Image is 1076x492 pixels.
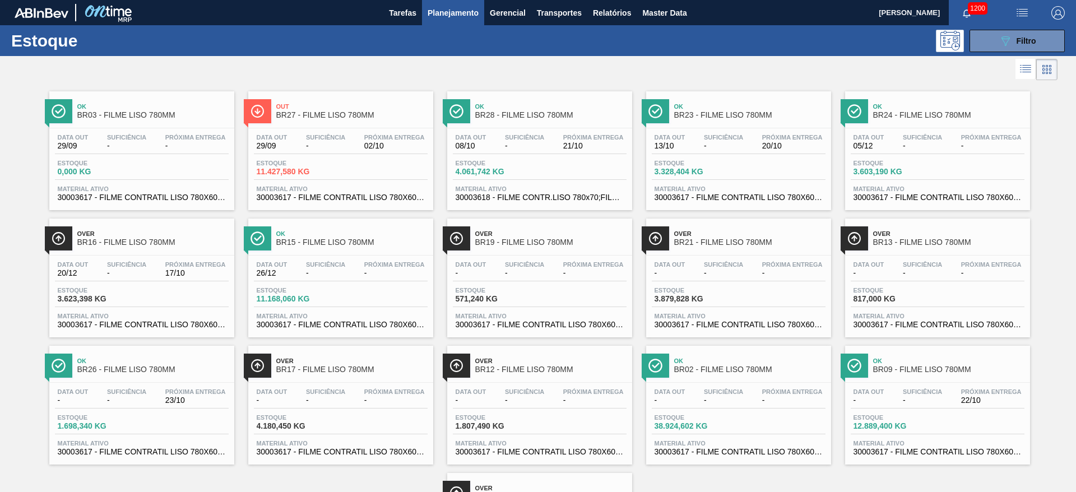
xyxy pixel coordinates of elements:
a: ÍconeOverBR13 - FILME LISO 780MMData out-Suficiência-Próxima Entrega-Estoque817,000 KGMaterial at... [837,210,1036,337]
span: - [704,142,743,150]
span: Próxima Entrega [762,388,823,395]
span: Suficiência [903,134,942,141]
span: Material ativo [854,185,1022,192]
span: 20/10 [762,142,823,150]
span: - [306,142,345,150]
span: 17/10 [165,269,226,277]
span: 571,240 KG [456,295,534,303]
a: ÍconeOutBR27 - FILME LISO 780MMData out29/09Suficiência-Próxima Entrega02/10Estoque11.427,580 KGM... [240,83,439,210]
button: Filtro [970,30,1065,52]
img: Ícone [449,231,463,245]
span: Material ativo [257,185,425,192]
span: Material ativo [655,185,823,192]
img: TNhmsLtSVTkK8tSr43FrP2fwEKptu5GPRR3wAAAABJRU5ErkJggg== [15,8,68,18]
span: - [107,396,146,405]
span: 30003617 - FILME CONTRATIL LISO 780X60 MICRA;FILME [58,321,226,329]
span: Over [475,230,627,237]
span: Próxima Entrega [563,134,624,141]
span: Próxima Entrega [961,388,1022,395]
span: - [563,396,624,405]
span: Próxima Entrega [364,388,425,395]
span: Próxima Entrega [762,134,823,141]
span: 1200 [968,2,987,15]
span: - [762,396,823,405]
a: ÍconeOverBR12 - FILME LISO 780MMData out-Suficiência-Próxima Entrega-Estoque1.807,490 KGMaterial ... [439,337,638,465]
img: Ícone [648,359,662,373]
span: Suficiência [704,134,743,141]
span: BR13 - FILME LISO 780MM [873,238,1024,247]
span: Suficiência [306,388,345,395]
span: Data out [456,134,486,141]
span: 29/09 [257,142,287,150]
span: Data out [456,388,486,395]
img: Ícone [449,359,463,373]
span: - [762,269,823,277]
div: Visão em Lista [1015,59,1036,80]
span: - [58,396,89,405]
span: Data out [655,134,685,141]
img: Ícone [52,104,66,118]
span: Estoque [456,414,534,421]
span: 4.180,450 KG [257,422,335,430]
span: 08/10 [456,142,486,150]
span: - [903,269,942,277]
span: 30003617 - FILME CONTRATIL LISO 780X60 MICRA;FILME [58,193,226,202]
span: Próxima Entrega [762,261,823,268]
span: 13/10 [655,142,685,150]
span: Estoque [58,414,136,421]
span: BR28 - FILME LISO 780MM [475,111,627,119]
a: ÍconeOkBR23 - FILME LISO 780MMData out13/10Suficiência-Próxima Entrega20/10Estoque3.328,404 KGMat... [638,83,837,210]
span: - [364,269,425,277]
span: BR24 - FILME LISO 780MM [873,111,1024,119]
span: Ok [873,358,1024,364]
span: 30003617 - FILME CONTRATIL LISO 780X60 MICRA;FILME [854,448,1022,456]
span: Data out [58,261,89,268]
span: Próxima Entrega [961,134,1022,141]
span: - [903,396,942,405]
span: Master Data [642,6,687,20]
span: Suficiência [903,261,942,268]
span: Ok [674,103,825,110]
span: Suficiência [107,388,146,395]
span: Material ativo [58,313,226,319]
img: Ícone [847,359,861,373]
span: 30003617 - FILME CONTRATIL LISO 780X60 MICRA;FILME [655,193,823,202]
span: - [505,396,544,405]
span: - [107,142,146,150]
span: Suficiência [107,134,146,141]
span: Estoque [854,287,932,294]
span: 817,000 KG [854,295,932,303]
span: Data out [655,261,685,268]
span: BR09 - FILME LISO 780MM [873,365,1024,374]
span: Estoque [655,287,733,294]
span: Data out [854,261,884,268]
span: Próxima Entrega [961,261,1022,268]
span: Suficiência [704,388,743,395]
span: 0,000 KG [58,168,136,176]
span: 11.168,060 KG [257,295,335,303]
span: - [655,396,685,405]
img: Ícone [847,231,861,245]
span: 29/09 [58,142,89,150]
a: ÍconeOkBR03 - FILME LISO 780MMData out29/09Suficiência-Próxima Entrega-Estoque0,000 KGMaterial at... [41,83,240,210]
span: Suficiência [505,261,544,268]
span: Data out [655,388,685,395]
span: BR02 - FILME LISO 780MM [674,365,825,374]
span: BR27 - FILME LISO 780MM [276,111,428,119]
img: Ícone [52,359,66,373]
span: Estoque [257,287,335,294]
span: Próxima Entrega [165,261,226,268]
span: Data out [257,388,287,395]
img: Ícone [648,231,662,245]
span: Suficiência [107,261,146,268]
span: - [961,269,1022,277]
a: ÍconeOkBR24 - FILME LISO 780MMData out05/12Suficiência-Próxima Entrega-Estoque3.603,190 KGMateria... [837,83,1036,210]
span: 20/12 [58,269,89,277]
span: Próxima Entrega [563,388,624,395]
span: - [704,396,743,405]
span: Próxima Entrega [364,261,425,268]
span: Data out [854,388,884,395]
img: Ícone [449,104,463,118]
span: - [655,269,685,277]
span: 4.061,742 KG [456,168,534,176]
